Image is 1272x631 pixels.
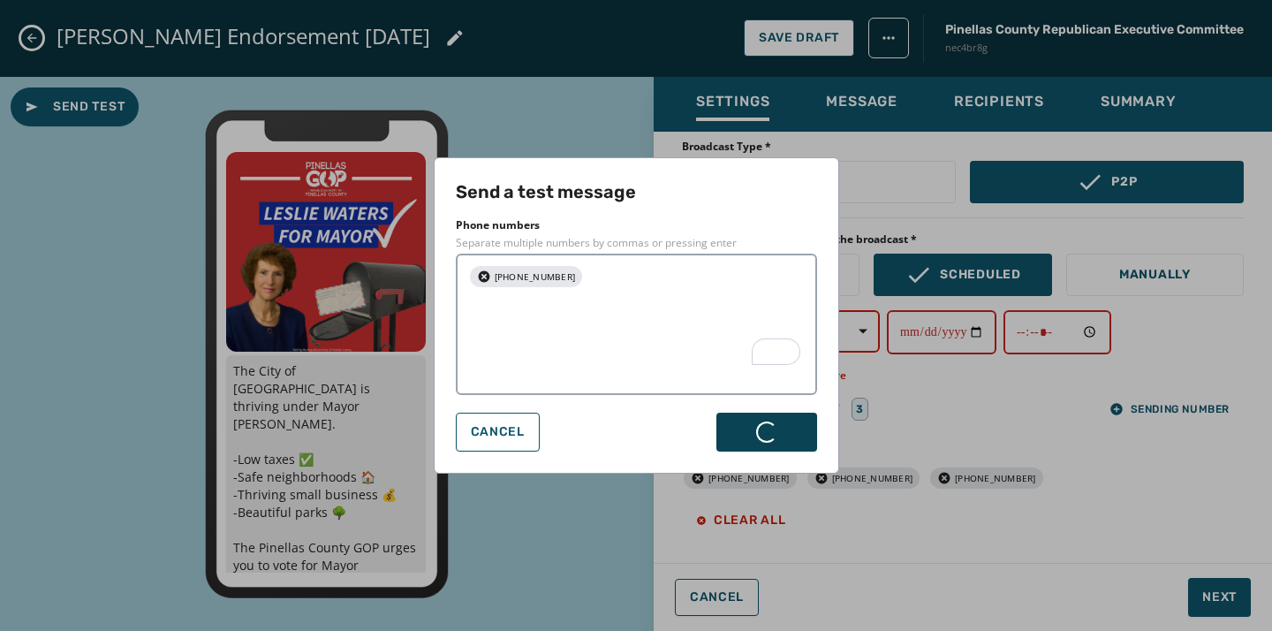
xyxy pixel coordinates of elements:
[456,236,817,250] span: Separate multiple numbers by commas or pressing enter
[456,218,540,232] label: Phone numbers
[468,294,703,383] textarea: To enrich screen reader interactions, please activate Accessibility in Grammarly extension settings
[471,425,525,439] span: Cancel
[456,179,817,204] h3: Send a test message
[456,413,540,452] button: Cancel
[470,266,583,287] div: [PHONE_NUMBER]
